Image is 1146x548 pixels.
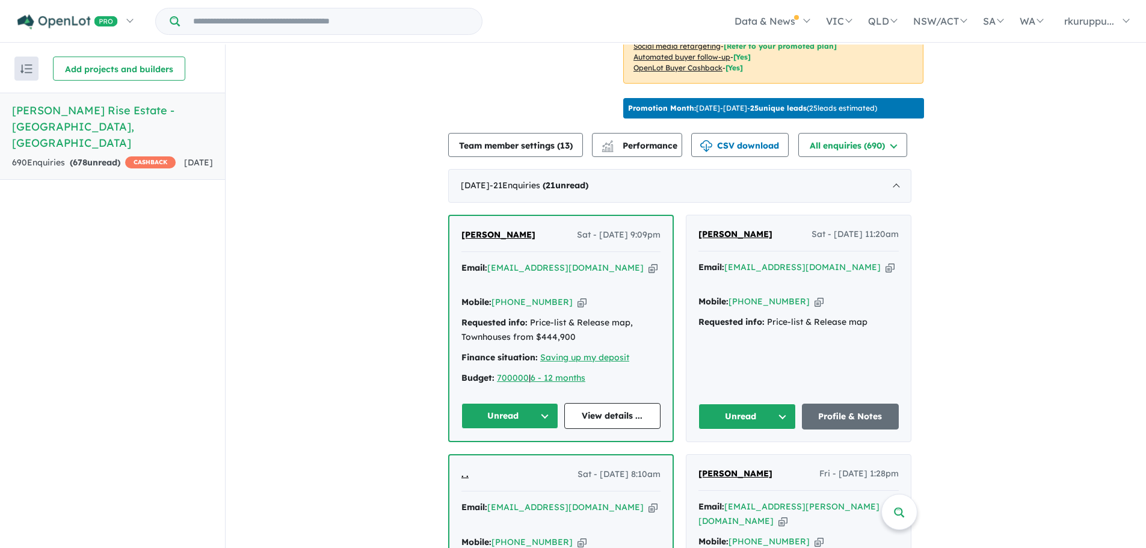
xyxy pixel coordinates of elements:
[487,502,644,513] a: [EMAIL_ADDRESS][DOMAIN_NAME]
[698,536,729,547] strong: Mobile:
[461,467,469,482] a: . .
[491,297,573,307] a: [PHONE_NUMBER]
[886,261,895,274] button: Copy
[602,144,614,152] img: bar-chart.svg
[698,229,772,239] span: [PERSON_NAME]
[564,403,661,429] a: View details ...
[73,157,87,168] span: 678
[633,63,722,72] u: OpenLot Buyer Cashback
[1064,15,1114,27] span: rkuruppu...
[698,467,772,481] a: [PERSON_NAME]
[724,262,881,272] a: [EMAIL_ADDRESS][DOMAIN_NAME]
[461,317,528,328] strong: Requested info:
[691,133,789,157] button: CSV download
[648,501,658,514] button: Copy
[577,228,661,242] span: Sat - [DATE] 9:09pm
[778,515,787,528] button: Copy
[729,536,810,547] a: [PHONE_NUMBER]
[448,169,911,203] div: [DATE]
[633,42,721,51] u: Social media retargeting
[182,8,479,34] input: Try estate name, suburb, builder or developer
[698,468,772,479] span: [PERSON_NAME]
[461,352,538,363] strong: Finance situation:
[698,315,899,330] div: Price-list & Release map
[602,140,613,147] img: line-chart.svg
[461,229,535,240] span: [PERSON_NAME]
[819,467,899,481] span: Fri - [DATE] 1:28pm
[461,297,491,307] strong: Mobile:
[729,296,810,307] a: [PHONE_NUMBER]
[815,535,824,548] button: Copy
[184,157,213,168] span: [DATE]
[750,103,807,112] b: 25 unique leads
[698,316,765,327] strong: Requested info:
[448,133,583,157] button: Team member settings (13)
[461,469,469,479] span: . .
[648,262,658,274] button: Copy
[487,262,644,273] a: [EMAIL_ADDRESS][DOMAIN_NAME]
[578,467,661,482] span: Sat - [DATE] 8:10am
[461,262,487,273] strong: Email:
[628,103,696,112] b: Promotion Month:
[546,180,555,191] span: 21
[53,57,185,81] button: Add projects and builders
[725,63,743,72] span: [Yes]
[633,52,730,61] u: Automated buyer follow-up
[497,372,529,383] a: 700000
[461,372,494,383] strong: Budget:
[490,180,588,191] span: - 21 Enquir ies
[461,371,661,386] div: |
[461,316,661,345] div: Price-list & Release map, Townhouses from $444,900
[592,133,682,157] button: Performance
[461,403,558,429] button: Unread
[12,102,213,151] h5: [PERSON_NAME] Rise Estate - [GEOGRAPHIC_DATA] , [GEOGRAPHIC_DATA]
[698,262,724,272] strong: Email:
[578,296,587,309] button: Copy
[543,180,588,191] strong: ( unread)
[491,537,573,547] a: [PHONE_NUMBER]
[125,156,176,168] span: CASHBACK
[733,52,751,61] span: [Yes]
[815,295,824,308] button: Copy
[628,103,877,114] p: [DATE] - [DATE] - ( 25 leads estimated)
[698,227,772,242] a: [PERSON_NAME]
[461,228,535,242] a: [PERSON_NAME]
[12,156,176,170] div: 690 Enquir ies
[698,404,796,429] button: Unread
[531,372,585,383] a: 6 - 12 months
[698,501,880,526] a: [EMAIL_ADDRESS][PERSON_NAME][DOMAIN_NAME]
[540,352,629,363] a: Saving up my deposit
[603,140,677,151] span: Performance
[698,296,729,307] strong: Mobile:
[698,501,724,512] strong: Email:
[20,64,32,73] img: sort.svg
[812,227,899,242] span: Sat - [DATE] 11:20am
[70,157,120,168] strong: ( unread)
[461,502,487,513] strong: Email:
[798,133,907,157] button: All enquiries (690)
[700,140,712,152] img: download icon
[461,537,491,547] strong: Mobile:
[724,42,837,51] span: [Refer to your promoted plan]
[17,14,118,29] img: Openlot PRO Logo White
[560,140,570,151] span: 13
[802,404,899,429] a: Profile & Notes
